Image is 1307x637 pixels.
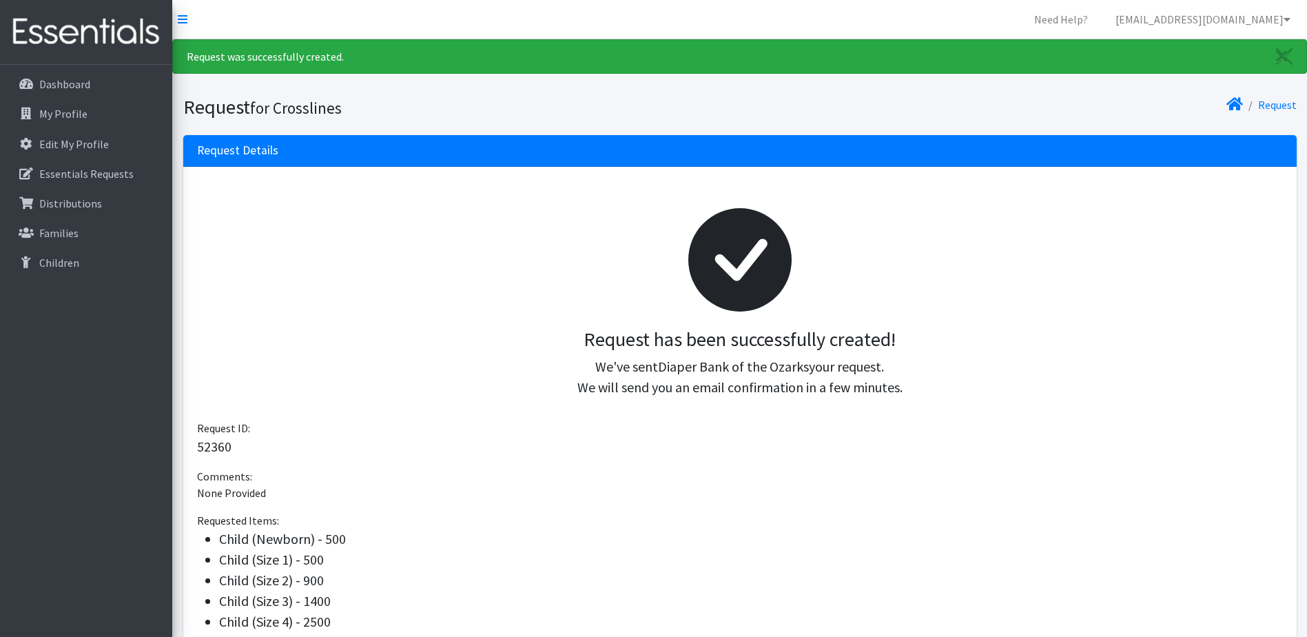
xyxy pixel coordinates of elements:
[39,107,88,121] p: My Profile
[1258,98,1297,112] a: Request
[39,77,90,91] p: Dashboard
[6,219,167,247] a: Families
[6,190,167,217] a: Distributions
[39,137,109,151] p: Edit My Profile
[39,167,134,181] p: Essentials Requests
[39,196,102,210] p: Distributions
[6,249,167,276] a: Children
[219,570,1283,591] li: Child (Size 2) - 900
[6,130,167,158] a: Edit My Profile
[658,358,809,375] span: Diaper Bank of the Ozarks
[219,591,1283,611] li: Child (Size 3) - 1400
[1104,6,1301,33] a: [EMAIL_ADDRESS][DOMAIN_NAME]
[183,95,735,119] h1: Request
[1262,40,1306,73] a: Close
[39,256,79,270] p: Children
[219,549,1283,570] li: Child (Size 1) - 500
[172,39,1307,74] div: Request was successfully created.
[197,143,278,158] h3: Request Details
[219,611,1283,632] li: Child (Size 4) - 2500
[197,436,1283,457] p: 52360
[197,514,279,527] span: Requested Items:
[197,469,252,483] span: Comments:
[6,70,167,98] a: Dashboard
[197,486,266,500] span: None Provided
[6,100,167,128] a: My Profile
[197,421,250,435] span: Request ID:
[1023,6,1099,33] a: Need Help?
[39,226,79,240] p: Families
[6,160,167,188] a: Essentials Requests
[6,9,167,55] img: HumanEssentials
[208,328,1272,352] h3: Request has been successfully created!
[219,529,1283,549] li: Child (Newborn) - 500
[250,98,342,118] small: for Crosslines
[208,356,1272,398] p: We've sent your request. We will send you an email confirmation in a few minutes.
